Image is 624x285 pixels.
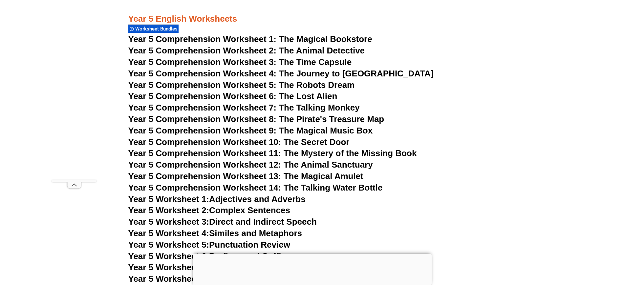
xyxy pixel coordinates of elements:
a: Year 5 Comprehension Worksheet 3: The Time Capsule [128,57,352,67]
span: Year 5 Worksheet 6: [128,251,209,261]
a: Year 5 Comprehension Worksheet 5: The Robots Dream [128,80,355,90]
a: Year 5 Comprehension Worksheet 14: The Talking Water Bottle [128,183,383,193]
a: Year 5 Worksheet 3:Direct and Indirect Speech [128,217,317,227]
a: Year 5 Worksheet 6:Prefixes and Suffixes [128,251,295,261]
span: Year 5 Worksheet 4: [128,228,209,238]
span: Year 5 Worksheet 7: [128,262,209,272]
a: Year 5 Comprehension Worksheet 10: The Secret Door [128,137,350,147]
a: Year 5 Comprehension Worksheet 7: The Talking Monkey [128,103,360,112]
a: Year 5 Comprehension Worksheet 4: The Journey to [GEOGRAPHIC_DATA] [128,69,434,78]
a: Year 5 Worksheet 8:Synonyms and Antonyms [128,274,314,284]
a: Year 5 Worksheet 5:Punctuation Review [128,240,290,250]
a: Year 5 Comprehension Worksheet 2: The Animal Detective [128,46,365,55]
a: Year 5 Comprehension Worksheet 6: The Lost Alien [128,91,337,101]
a: Year 5 Comprehension Worksheet 11: The Mystery of the Missing Book [128,148,417,158]
a: Year 5 Comprehension Worksheet 9: The Magical Music Box [128,126,373,135]
span: Year 5 Worksheet 8: [128,274,209,284]
span: Year 5 Worksheet 5: [128,240,209,250]
span: Year 5 Worksheet 3: [128,217,209,227]
iframe: Advertisement [193,254,432,283]
a: Year 5 Worksheet 4:Similes and Metaphors [128,228,302,238]
div: Worksheet Bundles [128,24,179,33]
h3: Year 5 English Worksheets [128,2,496,25]
a: Year 5 Comprehension Worksheet 13: The Magical Amulet [128,171,363,181]
a: Year 5 Comprehension Worksheet 12: The Animal Sanctuary [128,160,373,170]
a: Year 5 Worksheet 1:Adjectives and Adverbs [128,194,306,204]
a: Year 5 Comprehension Worksheet 8: The Pirate's Treasure Map [128,114,384,124]
a: Year 5 Comprehension Worksheet 1: The Magical Bookstore [128,34,372,44]
span: Worksheet Bundles [135,26,180,32]
span: Year 5 Worksheet 2: [128,205,209,215]
a: Year 5 Worksheet 7:Homophones [128,262,264,272]
a: Year 5 Worksheet 2:Complex Sentences [128,205,290,215]
span: Year 5 Worksheet 1: [128,194,209,204]
iframe: Advertisement [52,14,96,180]
iframe: Chat Widget [515,211,624,285]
